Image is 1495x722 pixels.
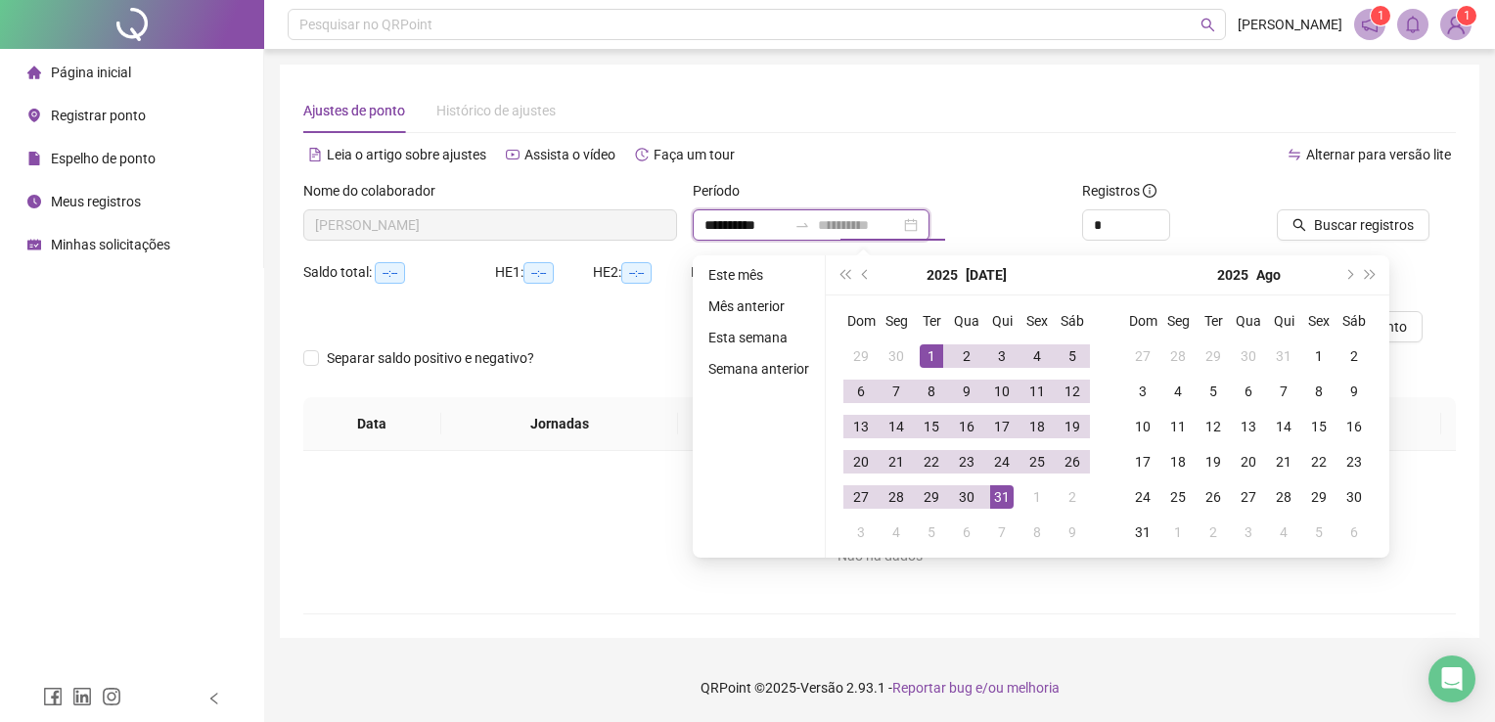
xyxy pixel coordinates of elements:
[1464,9,1471,23] span: 1
[843,409,879,444] td: 2025-07-13
[1301,479,1336,515] td: 2025-08-29
[1307,415,1331,438] div: 15
[621,262,652,284] span: --:--
[849,380,873,403] div: 6
[984,479,1019,515] td: 2025-07-31
[1337,255,1359,294] button: next-year
[1160,374,1196,409] td: 2025-08-04
[1160,479,1196,515] td: 2025-08-25
[1160,515,1196,550] td: 2025-09-01
[441,397,679,451] th: Jornadas
[1019,303,1055,338] th: Sex
[914,303,949,338] th: Ter
[1166,520,1190,544] div: 1
[1196,515,1231,550] td: 2025-09-02
[990,415,1014,438] div: 17
[1025,520,1049,544] div: 8
[1336,479,1372,515] td: 2025-08-30
[43,687,63,706] span: facebook
[1055,374,1090,409] td: 2025-07-12
[1307,344,1331,368] div: 1
[1307,450,1331,474] div: 22
[927,255,958,294] button: year panel
[1231,338,1266,374] td: 2025-07-30
[920,520,943,544] div: 5
[949,374,984,409] td: 2025-07-09
[843,515,879,550] td: 2025-08-03
[1371,6,1390,25] sup: 1
[1131,380,1155,403] div: 3
[1160,338,1196,374] td: 2025-07-28
[955,485,978,509] div: 30
[1231,444,1266,479] td: 2025-08-20
[1025,344,1049,368] div: 4
[701,326,817,349] li: Esta semana
[1292,218,1306,232] span: search
[1055,479,1090,515] td: 2025-08-02
[990,485,1014,509] div: 31
[990,380,1014,403] div: 10
[849,415,873,438] div: 13
[1266,374,1301,409] td: 2025-08-07
[701,263,817,287] li: Este mês
[1256,255,1281,294] button: month panel
[1307,485,1331,509] div: 29
[1301,374,1336,409] td: 2025-08-08
[27,66,41,79] span: home
[914,374,949,409] td: 2025-07-08
[1360,255,1382,294] button: super-next-year
[315,210,665,240] span: MARIO FERREIRA DE MORAES JUNIOR
[495,261,593,284] div: HE 1:
[1125,338,1160,374] td: 2025-07-27
[1019,374,1055,409] td: 2025-07-11
[1166,380,1190,403] div: 4
[1342,380,1366,403] div: 9
[984,444,1019,479] td: 2025-07-24
[849,520,873,544] div: 3
[1336,338,1372,374] td: 2025-08-02
[794,217,810,233] span: to
[1272,450,1295,474] div: 21
[884,415,908,438] div: 14
[303,397,441,451] th: Data
[1061,344,1084,368] div: 5
[1231,479,1266,515] td: 2025-08-27
[955,380,978,403] div: 9
[1266,444,1301,479] td: 2025-08-21
[524,147,615,162] span: Assista o vídeo
[1272,380,1295,403] div: 7
[1238,14,1342,35] span: [PERSON_NAME]
[920,450,943,474] div: 22
[1314,214,1414,236] span: Buscar registros
[884,380,908,403] div: 7
[1237,344,1260,368] div: 30
[1025,485,1049,509] div: 1
[1131,485,1155,509] div: 24
[879,338,914,374] td: 2025-06-30
[884,344,908,368] div: 30
[1166,450,1190,474] div: 18
[51,65,131,80] span: Página inicial
[920,485,943,509] div: 29
[1237,415,1260,438] div: 13
[955,450,978,474] div: 23
[984,409,1019,444] td: 2025-07-17
[1196,374,1231,409] td: 2025-08-05
[843,338,879,374] td: 2025-06-29
[1125,303,1160,338] th: Dom
[1301,338,1336,374] td: 2025-08-01
[1237,485,1260,509] div: 27
[27,152,41,165] span: file
[72,687,92,706] span: linkedin
[635,148,649,161] span: history
[1160,444,1196,479] td: 2025-08-18
[1166,415,1190,438] div: 11
[879,303,914,338] th: Seg
[1266,515,1301,550] td: 2025-09-04
[1201,344,1225,368] div: 29
[879,374,914,409] td: 2025-07-07
[949,444,984,479] td: 2025-07-23
[849,450,873,474] div: 20
[1336,303,1372,338] th: Sáb
[308,148,322,161] span: file-text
